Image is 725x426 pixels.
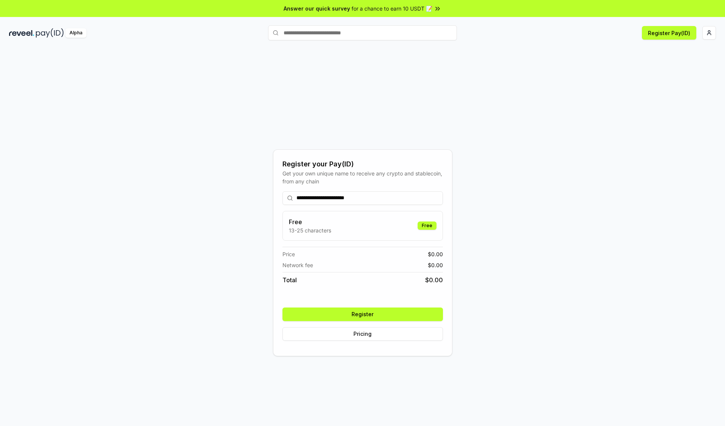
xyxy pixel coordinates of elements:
[9,28,34,38] img: reveel_dark
[282,308,443,321] button: Register
[352,5,432,12] span: for a chance to earn 10 USDT 📝
[282,169,443,185] div: Get your own unique name to receive any crypto and stablecoin, from any chain
[282,261,313,269] span: Network fee
[282,159,443,169] div: Register your Pay(ID)
[418,221,437,230] div: Free
[65,28,86,38] div: Alpha
[282,250,295,258] span: Price
[282,275,297,285] span: Total
[642,26,696,40] button: Register Pay(ID)
[428,261,443,269] span: $ 0.00
[284,5,350,12] span: Answer our quick survey
[428,250,443,258] span: $ 0.00
[289,217,331,226] h3: Free
[425,275,443,285] span: $ 0.00
[36,28,64,38] img: pay_id
[289,226,331,234] p: 13-25 characters
[282,327,443,341] button: Pricing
